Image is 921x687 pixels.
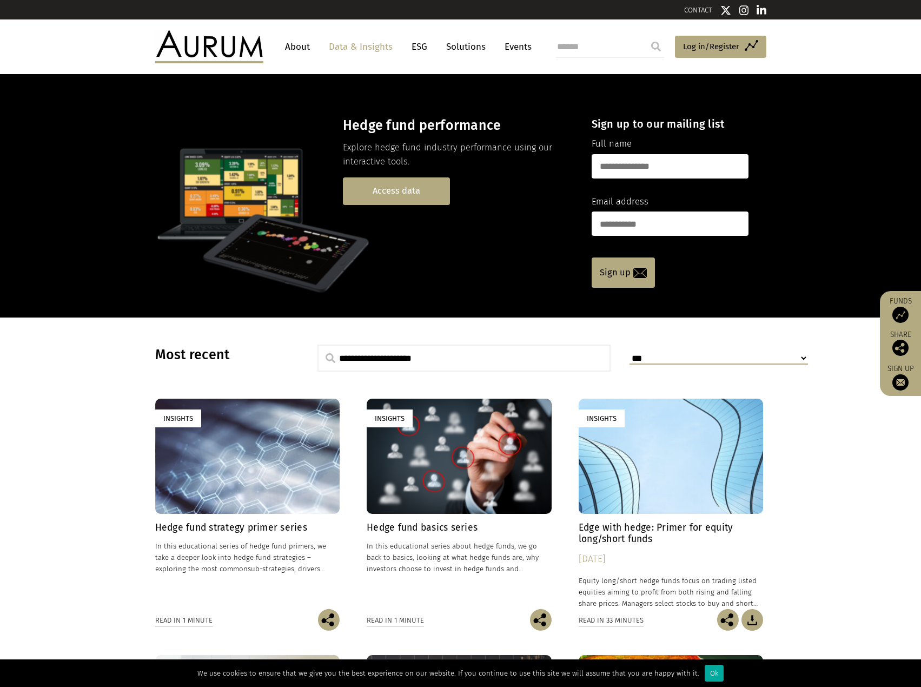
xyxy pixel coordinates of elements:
img: Aurum [155,30,263,63]
h4: Hedge fund basics series [367,522,552,533]
img: Sign up to our newsletter [892,374,909,391]
label: Email address [592,195,648,209]
a: Funds [885,296,916,323]
a: Data & Insights [323,37,398,57]
div: Insights [579,409,625,427]
a: Insights Edge with hedge: Primer for equity long/short funds [DATE] Equity long/short hedge funds... [579,399,764,609]
h4: Hedge fund strategy primer series [155,522,340,533]
h4: Sign up to our mailing list [592,117,748,130]
a: Insights Hedge fund basics series In this educational series about hedge funds, we go back to bas... [367,399,552,609]
img: Twitter icon [720,5,731,16]
div: Read in 33 minutes [579,615,644,626]
div: Ok [705,665,724,682]
h4: Edge with hedge: Primer for equity long/short funds [579,522,764,545]
img: Access Funds [892,307,909,323]
span: Log in/Register [683,40,739,53]
p: In this educational series about hedge funds, we go back to basics, looking at what hedge funds a... [367,540,552,574]
a: Events [499,37,532,57]
div: [DATE] [579,552,764,567]
input: Submit [645,36,667,57]
img: Share this post [717,609,739,631]
img: Linkedin icon [757,5,766,16]
a: CONTACT [684,6,712,14]
img: Instagram icon [739,5,749,16]
img: Share this post [318,609,340,631]
div: Share [885,331,916,356]
img: search.svg [326,353,335,363]
img: Share this post [892,340,909,356]
a: Insights Hedge fund strategy primer series In this educational series of hedge fund primers, we t... [155,399,340,609]
img: Download Article [741,609,763,631]
img: email-icon [633,268,647,278]
div: Read in 1 minute [155,615,213,626]
p: In this educational series of hedge fund primers, we take a deeper look into hedge fund strategie... [155,540,340,574]
a: Solutions [441,37,491,57]
a: Access data [343,177,450,205]
span: sub-strategies [248,565,294,573]
label: Full name [592,137,632,151]
a: ESG [406,37,433,57]
a: Sign up [592,257,655,288]
p: Equity long/short hedge funds focus on trading listed equities aiming to profit from both rising ... [579,575,764,609]
a: Sign up [885,364,916,391]
h3: Hedge fund performance [343,117,573,134]
p: Explore hedge fund industry performance using our interactive tools. [343,141,573,169]
div: Insights [155,409,201,427]
div: Insights [367,409,413,427]
img: Share this post [530,609,552,631]
a: Log in/Register [675,36,766,58]
a: About [280,37,315,57]
h3: Most recent [155,347,290,363]
div: Read in 1 minute [367,615,424,626]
